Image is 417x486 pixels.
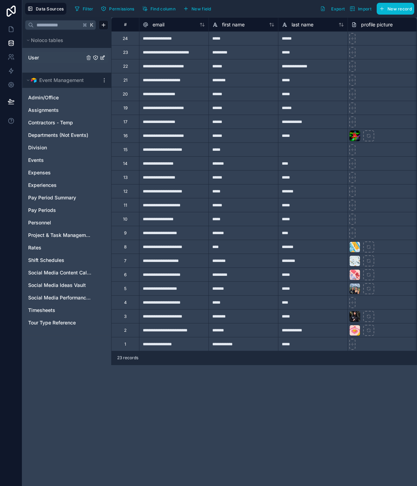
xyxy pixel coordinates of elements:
span: Assignments [28,107,59,114]
a: Assignments [28,107,91,114]
div: Pay Periods [25,205,108,216]
a: New record [374,3,414,15]
span: Pay Periods [28,207,56,214]
div: Personnel [25,217,108,228]
div: 24 [123,36,128,41]
div: 1 [124,341,126,347]
a: Expenses [28,169,91,176]
span: Noloco tables [31,37,63,44]
span: Import [358,6,371,11]
span: Timesheets [28,307,55,314]
div: Pay Period Summary [25,192,108,203]
span: Personnel [28,219,51,226]
span: Experiences [28,182,57,189]
span: first name [222,21,245,28]
span: Events [28,157,44,164]
div: 6 [124,272,126,278]
div: Rates [25,242,108,253]
div: 22 [123,64,128,69]
span: K [89,23,94,27]
div: 20 [123,91,128,97]
div: Contractors - Temp [25,117,108,128]
a: Permissions [98,3,139,14]
a: Tour Type Reference [28,319,91,326]
div: 16 [123,133,128,139]
div: Assignments [25,105,108,116]
button: Import [347,3,374,15]
a: Experiences [28,182,91,189]
span: Tour Type Reference [28,319,76,326]
span: Social Media Performance Tracker [28,294,91,301]
button: Find column [140,3,178,14]
div: # [117,22,134,27]
span: Division [28,144,47,151]
span: Event Management [39,77,84,84]
div: 23 [123,50,128,55]
div: 19 [123,105,128,111]
span: Filter [83,6,93,11]
a: Timesheets [28,307,91,314]
span: Departments (Not Events) [28,132,88,139]
div: 5 [124,286,126,291]
span: Permissions [109,6,134,11]
div: 12 [123,189,128,194]
div: 8 [124,244,126,250]
a: Project & Task Management [28,232,91,239]
div: 9 [124,230,126,236]
span: Export [331,6,345,11]
a: User [28,54,84,61]
a: Departments (Not Events) [28,132,91,139]
a: Pay Periods [28,207,91,214]
span: Social Media Ideas Vault [28,282,86,289]
button: Noloco tables [25,35,104,45]
div: Expenses [25,167,108,178]
span: Find column [150,6,175,11]
div: 14 [123,161,128,166]
button: Airtable LogoEvent Management [25,75,99,85]
span: User [28,54,39,61]
div: Project & Task Management [25,230,108,241]
a: Personnel [28,219,91,226]
button: Data Sources [25,3,66,15]
button: New record [377,3,414,15]
span: email [153,21,164,28]
a: Contractors - Temp [28,119,91,126]
span: last name [292,21,313,28]
span: Pay Period Summary [28,194,76,201]
button: Export [318,3,347,15]
a: Shift Schedules [28,257,91,264]
span: Contractors - Temp [28,119,73,126]
span: profile picture [361,21,393,28]
div: Social Media Performance Tracker [25,292,108,303]
div: Experiences [25,180,108,191]
div: Social Media Content Calendar [25,267,108,278]
div: 17 [123,119,128,125]
a: Rates [28,244,91,251]
div: 15 [123,147,128,153]
span: Data Sources [36,6,64,11]
div: 2 [124,328,126,333]
a: Pay Period Summary [28,194,91,201]
div: 10 [123,216,128,222]
div: 7 [124,258,126,264]
span: Shift Schedules [28,257,64,264]
button: Filter [72,3,96,14]
button: Permissions [98,3,137,14]
div: Events [25,155,108,166]
div: 21 [123,77,128,83]
span: New record [387,6,412,11]
div: Admin/Office [25,92,108,103]
a: Division [28,144,91,151]
div: Social Media Ideas Vault [25,280,108,291]
img: Airtable Logo [31,77,36,83]
span: Expenses [28,169,51,176]
div: Division [25,142,108,153]
span: Rates [28,244,41,251]
span: Social Media Content Calendar [28,269,91,276]
div: 4 [124,300,127,305]
div: 3 [124,314,126,319]
a: Admin/Office [28,94,91,101]
button: New field [181,3,214,14]
span: New field [191,6,211,11]
div: Timesheets [25,305,108,316]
